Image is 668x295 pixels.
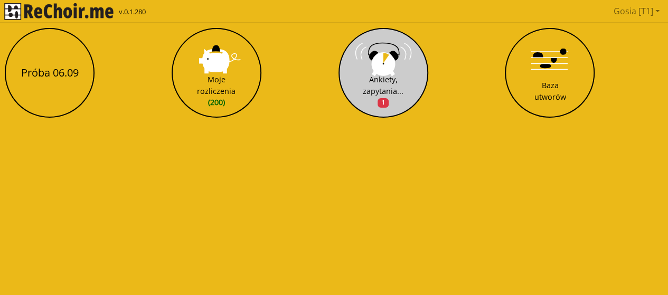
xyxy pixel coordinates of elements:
button: Moje rozliczenia(200) [172,28,261,118]
span: (200) [197,97,236,108]
button: Baza utworów [505,28,595,118]
button: Próba 06.09 [5,28,95,118]
button: Ankiety, zapytania...1 [338,28,428,118]
img: rekłajer mi [4,3,114,20]
span: 1 [378,98,388,108]
a: Gosia [T1] [609,1,664,22]
div: Ankiety, zapytania... [363,74,403,108]
div: Baza utworów [534,80,566,102]
div: Moje rozliczenia [197,74,236,108]
span: v.0.1.280 [119,7,146,17]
